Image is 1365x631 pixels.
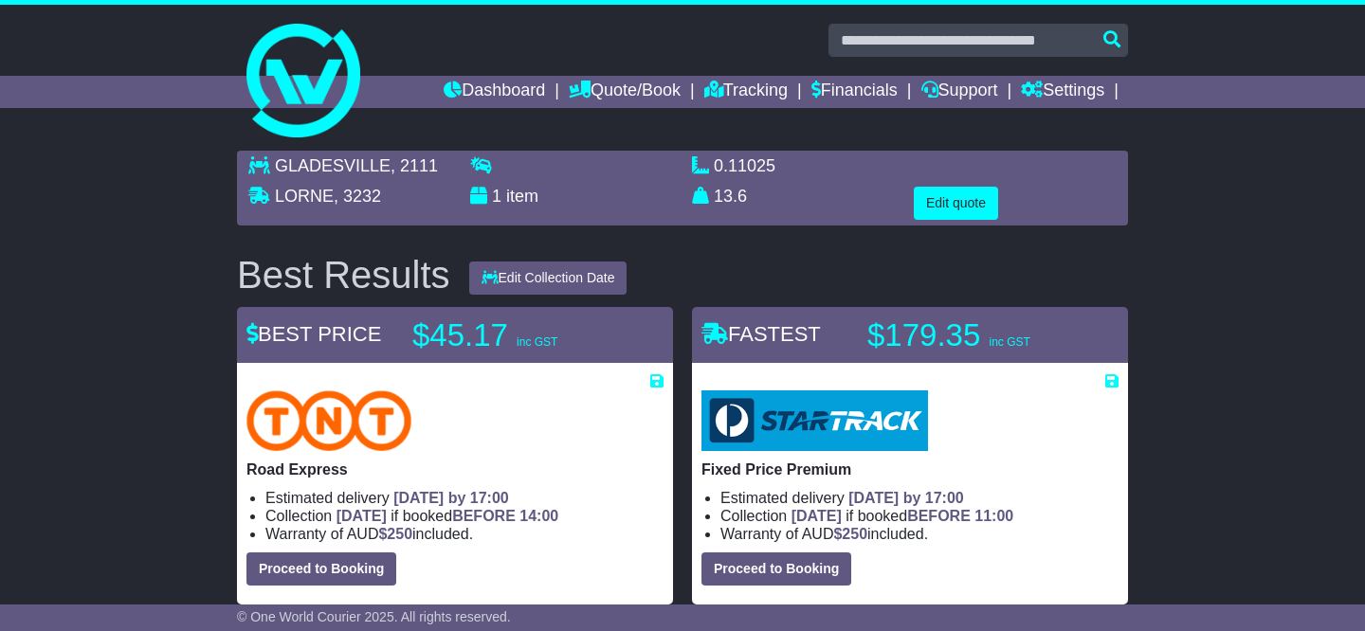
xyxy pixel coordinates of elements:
span: © One World Courier 2025. All rights reserved. [237,609,511,624]
span: BEFORE [452,508,516,524]
span: FASTEST [701,322,821,346]
span: item [506,187,538,206]
p: Fixed Price Premium [701,460,1119,478]
button: Proceed to Booking [701,552,851,586]
a: Settings [1021,76,1104,108]
li: Estimated delivery [265,489,664,507]
span: 11:00 [974,508,1013,524]
li: Collection [720,507,1119,525]
span: LORNE [275,187,334,206]
span: [DATE] by 17:00 [848,490,964,506]
p: Road Express [246,460,664,478]
span: inc GST [517,335,557,349]
span: 0.11025 [714,156,775,175]
span: BEFORE [907,508,971,524]
img: StarTrack: Fixed Price Premium [701,390,928,451]
a: Dashboard [444,76,545,108]
span: $ [833,526,867,542]
a: Quote/Book [569,76,681,108]
p: $45.17 [412,316,649,354]
a: Tracking [704,76,788,108]
span: 1 [492,187,501,206]
span: GLADESVILLE [275,156,391,175]
span: 13.6 [714,187,747,206]
li: Collection [265,507,664,525]
li: Warranty of AUD included. [265,525,664,543]
span: 250 [387,526,412,542]
img: TNT Domestic: Road Express [246,390,411,451]
span: BEST PRICE [246,322,381,346]
li: Warranty of AUD included. [720,525,1119,543]
span: $ [378,526,412,542]
span: 250 [842,526,867,542]
span: [DATE] [792,508,842,524]
span: [DATE] by 17:00 [393,490,509,506]
span: , 3232 [334,187,381,206]
span: inc GST [989,335,1029,349]
div: Best Results [227,254,460,296]
span: , 2111 [391,156,438,175]
span: if booked [337,508,558,524]
a: Support [921,76,998,108]
p: $179.35 [867,316,1104,354]
span: 14:00 [519,508,558,524]
button: Edit Collection Date [469,261,628,295]
a: Financials [811,76,898,108]
span: if booked [792,508,1013,524]
li: Estimated delivery [720,489,1119,507]
span: [DATE] [337,508,387,524]
button: Proceed to Booking [246,552,396,586]
button: Edit quote [914,187,998,220]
